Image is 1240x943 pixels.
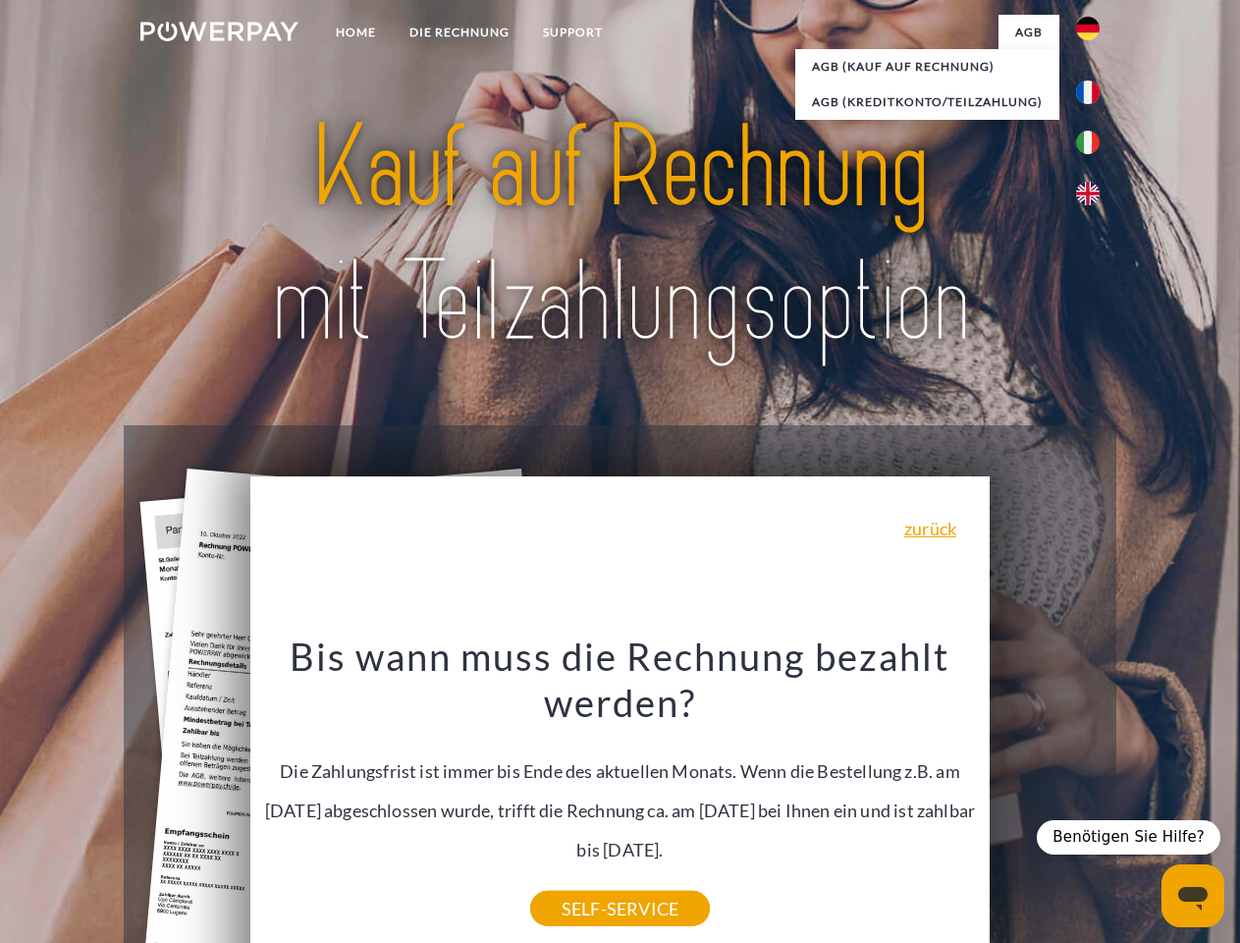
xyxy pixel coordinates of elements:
[998,15,1059,50] a: agb
[393,15,526,50] a: DIE RECHNUNG
[1076,182,1100,205] img: en
[262,633,979,727] h3: Bis wann muss die Rechnung bezahlt werden?
[140,22,298,41] img: logo-powerpay-white.svg
[904,520,956,537] a: zurück
[262,633,979,909] div: Die Zahlungsfrist ist immer bis Ende des aktuellen Monats. Wenn die Bestellung z.B. am [DATE] abg...
[1037,820,1220,855] div: Benötigen Sie Hilfe?
[188,94,1052,376] img: title-powerpay_de.svg
[526,15,620,50] a: SUPPORT
[530,891,710,926] a: SELF-SERVICE
[319,15,393,50] a: Home
[795,49,1059,84] a: AGB (Kauf auf Rechnung)
[1076,131,1100,154] img: it
[1076,17,1100,40] img: de
[795,84,1059,120] a: AGB (Kreditkonto/Teilzahlung)
[1076,81,1100,104] img: fr
[1161,864,1224,927] iframe: Schaltfläche zum Öffnen des Messaging-Fensters; Konversation läuft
